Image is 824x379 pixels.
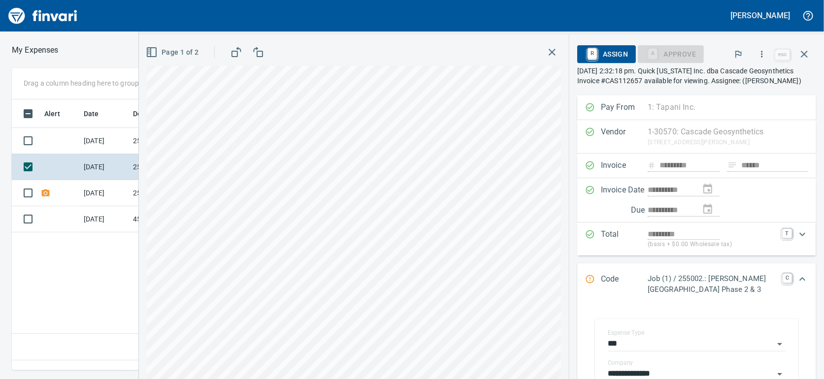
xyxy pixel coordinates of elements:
button: Open [773,337,787,351]
span: Alert [44,108,60,120]
td: [DATE] [80,154,129,180]
a: T [782,228,792,238]
p: [DATE] 2:32:18 pm. Quick [US_STATE] Inc. dba Cascade Geosynthetics Invoice #CAS112657 available f... [577,66,816,86]
a: R [588,48,597,59]
span: Alert [44,108,73,120]
td: 255002 [129,154,218,180]
button: [PERSON_NAME] [728,8,792,23]
a: esc [775,49,790,60]
p: Code [601,273,648,295]
h5: [PERSON_NAME] [731,10,790,21]
td: 4593.65 [129,206,218,232]
div: Expand [577,263,816,305]
span: Page 1 of 2 [148,46,198,59]
span: Date [84,108,112,120]
p: (basis + $0.00 Wholesale tax) [648,240,776,250]
span: Close invoice [773,42,816,66]
span: Assign [585,46,628,63]
span: Receipt Required [40,189,51,196]
label: Company [608,360,633,366]
button: Page 1 of 2 [144,43,202,62]
td: [DATE] [80,180,129,206]
td: [DATE] [80,128,129,154]
a: C [783,273,792,283]
p: My Expenses [12,44,59,56]
div: Job Phase required [638,49,704,58]
td: 255008 [129,180,218,206]
button: More [751,43,773,65]
button: Flag [727,43,749,65]
p: Job (1) / 255002.: [PERSON_NAME][GEOGRAPHIC_DATA] Phase 2 & 3 [648,273,777,295]
td: [DATE] [80,206,129,232]
p: Drag a column heading here to group the table [24,78,168,88]
p: Total [601,228,648,250]
button: RAssign [577,45,636,63]
span: Date [84,108,99,120]
td: 255008 [129,128,218,154]
div: Expand [577,222,816,255]
img: Finvari [6,4,80,28]
span: Description [133,108,183,120]
nav: breadcrumb [12,44,59,56]
span: Description [133,108,170,120]
label: Expense Type [608,330,644,336]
